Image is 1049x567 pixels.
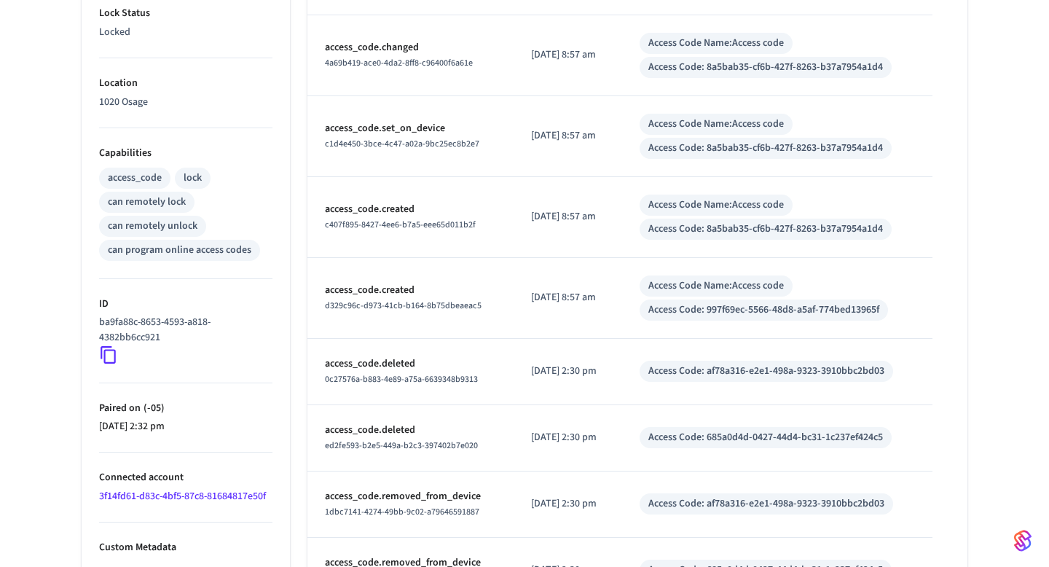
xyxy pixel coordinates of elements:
p: [DATE] 8:57 am [531,128,605,144]
p: Lock Status [99,6,272,21]
p: Capabilities [99,146,272,161]
div: Access Code Name: Access code [648,198,784,213]
p: access_code.created [325,283,496,298]
span: ed2fe593-b2e5-449a-b2c3-397402b7e020 [325,439,478,452]
p: [DATE] 8:57 am [531,290,605,305]
div: Access Code: 8a5bab35-cf6b-427f-8263-b37a7954a1d4 [648,141,883,156]
span: ( -05 ) [141,401,165,415]
p: Location [99,76,272,91]
div: can program online access codes [108,243,251,258]
p: Locked [99,25,272,40]
p: [DATE] 8:57 am [531,209,605,224]
div: Access Code Name: Access code [648,36,784,51]
img: SeamLogoGradient.69752ec5.svg [1014,529,1032,552]
p: [DATE] 2:30 pm [531,364,605,379]
p: access_code.changed [325,40,496,55]
div: lock [184,171,202,186]
p: [DATE] 2:30 pm [531,430,605,445]
p: access_code.deleted [325,423,496,438]
div: Access Code: 8a5bab35-cf6b-427f-8263-b37a7954a1d4 [648,60,883,75]
p: access_code.deleted [325,356,496,372]
div: Access Code: 685a0d4d-0427-44d4-bc31-1c237ef424c5 [648,430,883,445]
div: can remotely lock [108,195,186,210]
p: access_code.removed_from_device [325,489,496,504]
span: 0c27576a-b883-4e89-a75a-6639348b9313 [325,373,478,386]
p: ba9fa88c-8653-4593-a818-4382bb6cc921 [99,315,267,345]
p: 1020 Osage [99,95,272,110]
div: Access Code: af78a316-e2e1-498a-9323-3910bbc2bd03 [648,496,884,512]
span: d329c96c-d973-41cb-b164-8b75dbeaeac5 [325,300,482,312]
div: Access Code: af78a316-e2e1-498a-9323-3910bbc2bd03 [648,364,884,379]
div: access_code [108,171,162,186]
span: c1d4e450-3bce-4c47-a02a-9bc25ec8b2e7 [325,138,479,150]
div: Access Code Name: Access code [648,117,784,132]
p: [DATE] 2:32 pm [99,419,272,434]
p: access_code.created [325,202,496,217]
div: Access Code: 997f69ec-5566-48d8-a5af-774bed13965f [648,302,879,318]
p: access_code.set_on_device [325,121,496,136]
p: [DATE] 8:57 am [531,47,605,63]
p: Connected account [99,470,272,485]
p: [DATE] 2:30 pm [531,496,605,512]
div: can remotely unlock [108,219,197,234]
p: ID [99,297,272,312]
span: c407f895-8427-4ee6-b7a5-eee65d011b2f [325,219,476,231]
p: Paired on [99,401,272,416]
div: Access Code: 8a5bab35-cf6b-427f-8263-b37a7954a1d4 [648,222,883,237]
span: 4a69b419-ace0-4da2-8ff8-c96400f6a61e [325,57,473,69]
p: Custom Metadata [99,540,272,555]
div: Access Code Name: Access code [648,278,784,294]
span: 1dbc7141-4274-49bb-9c02-a79646591887 [325,506,479,518]
a: 3f14fd61-d83c-4bf5-87c8-81684817e50f [99,489,266,504]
